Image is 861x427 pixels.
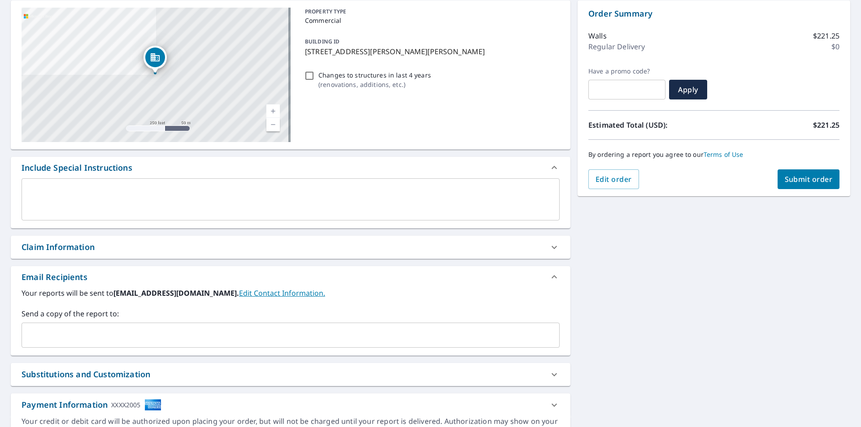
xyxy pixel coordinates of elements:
label: Your reports will be sent to [22,288,560,298]
a: Terms of Use [704,150,744,159]
b: [EMAIL_ADDRESS][DOMAIN_NAME]. [113,288,239,298]
div: Substitutions and Customization [11,363,570,386]
p: $221.25 [813,120,839,130]
label: Have a promo code? [588,67,665,75]
span: Edit order [596,174,632,184]
div: XXXX2005 [111,399,140,411]
div: Email Recipients [11,266,570,288]
a: EditContactInfo [239,288,325,298]
img: cardImage [144,399,161,411]
p: Walls [588,30,607,41]
a: Current Level 17, Zoom Out [266,118,280,131]
p: Commercial [305,16,556,25]
div: Include Special Instructions [22,162,132,174]
div: Dropped pin, building 1, Commercial property, 812 Terry Rd Hauppauge, NY 11788 [143,46,167,73]
label: Send a copy of the report to: [22,308,560,319]
div: Substitutions and Customization [22,368,150,380]
p: Changes to structures in last 4 years [318,70,431,80]
span: Submit order [785,174,833,184]
p: Estimated Total (USD): [588,120,714,130]
p: Order Summary [588,8,839,20]
p: [STREET_ADDRESS][PERSON_NAME][PERSON_NAME] [305,46,556,57]
div: Claim Information [22,241,95,253]
a: Current Level 17, Zoom In [266,104,280,118]
button: Apply [669,80,707,99]
div: Email Recipients [22,271,87,283]
button: Edit order [588,169,639,189]
span: Apply [676,85,700,95]
p: By ordering a report you agree to our [588,151,839,159]
div: Claim Information [11,236,570,259]
button: Submit order [778,169,840,189]
div: Include Special Instructions [11,157,570,178]
p: ( renovations, additions, etc. ) [318,80,431,89]
div: Payment Information [22,399,161,411]
p: BUILDING ID [305,38,339,45]
p: Regular Delivery [588,41,645,52]
p: $221.25 [813,30,839,41]
div: Payment InformationXXXX2005cardImage [11,393,570,416]
p: $0 [831,41,839,52]
p: PROPERTY TYPE [305,8,556,16]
